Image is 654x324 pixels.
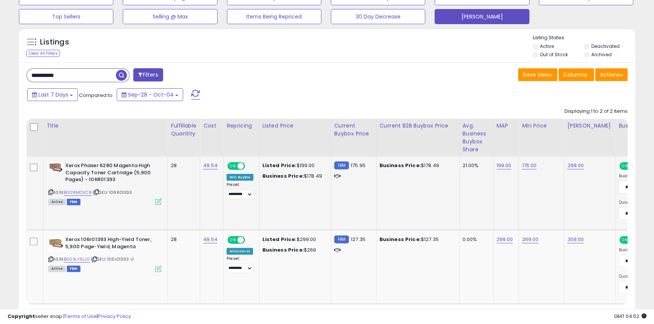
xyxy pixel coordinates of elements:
div: 0.00% [463,236,487,243]
div: Repricing [227,122,256,130]
div: Listed Price [262,122,328,130]
span: | SKU: 106R01393 [93,189,132,195]
button: Last 7 Days [27,88,78,101]
div: Amazon AI [227,248,253,255]
span: ON [228,237,238,243]
div: Cost [203,122,220,130]
div: $178.49 [262,173,325,180]
label: Deactivated [591,43,620,49]
label: Archived [591,51,612,58]
a: B001KMQVC8 [64,189,92,196]
div: Clear All Filters [26,50,60,57]
div: Win BuyBox [227,174,253,181]
p: Listing States: [533,34,635,41]
h5: Listings [40,37,69,48]
a: B003LY6LJG [64,256,90,263]
span: OFF [244,237,256,243]
div: [PERSON_NAME] [567,122,612,130]
button: Top Sellers [19,9,113,24]
span: Last 7 Days [39,91,68,98]
span: 127.35 [351,236,366,243]
div: Current B2B Buybox Price [379,122,456,130]
b: Xerox 106r01393 High-Yield Toner, 5,900 Page-Yield, Magenta [65,236,157,252]
span: Sep-28 - Oct-04 [128,91,174,98]
button: Selling @ Max [123,9,217,24]
button: Sep-28 - Oct-04 [117,88,183,101]
button: Columns [558,68,594,81]
div: Displaying 1 to 2 of 2 items [565,108,628,115]
div: Preset: [227,182,253,199]
div: $199.00 [262,162,325,169]
div: seller snap | | [8,313,131,320]
a: 199.00 [497,162,512,169]
a: 175.00 [522,162,537,169]
span: | SKU: 106r01393 v1 [91,256,134,262]
div: 28 [171,162,194,169]
div: 28 [171,236,194,243]
label: Out of Stock [540,51,568,58]
div: Title [46,122,164,130]
button: Filters [133,68,163,81]
span: OFF [244,163,256,169]
a: 49.54 [203,162,217,169]
b: Business Price: [379,162,421,169]
span: ON [620,163,630,169]
a: Terms of Use [65,313,97,320]
div: Min Price [522,122,561,130]
a: 299.00 [567,162,584,169]
span: 175.95 [351,162,366,169]
button: Save View [518,68,557,81]
img: 41cRKh9UN+L._SL40_.jpg [48,162,63,173]
b: Business Price: [262,246,304,253]
span: All listings currently available for purchase on Amazon [48,266,66,272]
button: [PERSON_NAME] [435,9,529,24]
span: ON [620,237,630,243]
div: Avg. Business Buybox Share [463,122,490,154]
label: Active [540,43,554,49]
div: Preset: [227,256,253,273]
div: Fulfillable Quantity [171,122,197,138]
span: All listings currently available for purchase on Amazon [48,199,66,205]
small: FBM [334,161,349,169]
b: Business Price: [262,172,304,180]
button: 30 Day Decrease [331,9,425,24]
b: Business Price: [379,236,421,243]
b: Listed Price: [262,236,297,243]
div: $127.35 [379,236,453,243]
a: 269.00 [522,236,538,243]
span: Columns [563,71,587,78]
span: FBM [67,199,80,205]
img: 51OKJ4Of-jL._SL40_.jpg [48,236,63,251]
a: 49.54 [203,236,217,243]
div: ASIN: [48,162,162,204]
button: Actions [595,68,628,81]
b: Listed Price: [262,162,297,169]
div: ASIN: [48,236,162,271]
div: $178.49 [379,162,453,169]
button: Items Being Repriced [227,9,321,24]
span: Compared to: [79,92,114,99]
a: Privacy Policy [98,313,131,320]
span: FBM [67,266,80,272]
strong: Copyright [8,313,35,320]
small: FBM [334,235,349,243]
span: 2025-10-12 04:52 GMT [614,313,646,320]
a: 309.00 [567,236,584,243]
div: MAP [497,122,516,130]
div: 21.00% [463,162,487,169]
a: 299.00 [497,236,513,243]
div: $299.00 [262,236,325,243]
b: Xerox Phaser 6280 Magenta High Capacity Toner Cartridge (5,900 Pages) - 106R01393 [65,162,157,185]
div: Current Buybox Price [334,122,373,138]
span: ON [228,163,238,169]
div: $269 [262,247,325,253]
